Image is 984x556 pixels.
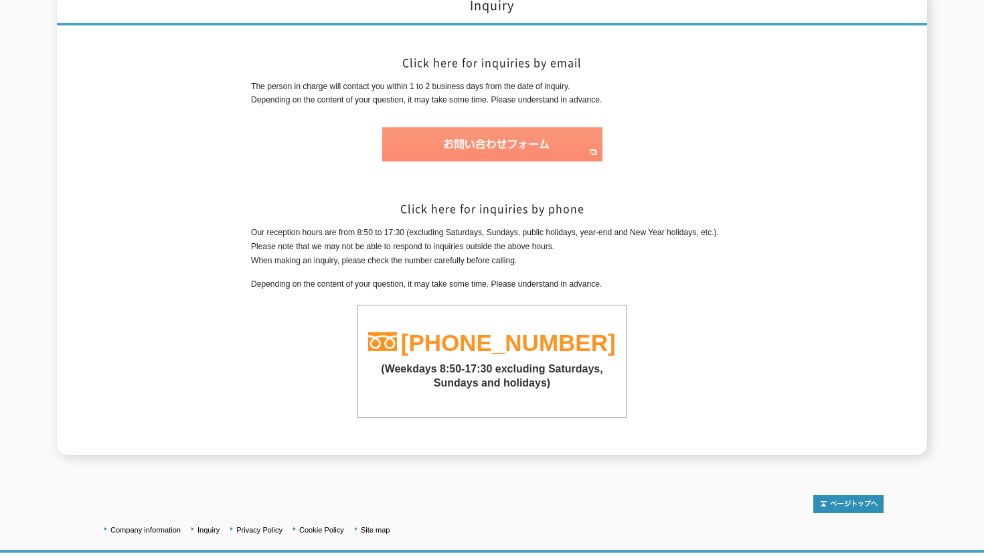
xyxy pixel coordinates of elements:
[251,202,733,216] h2: Click here for inquiries by phone
[251,277,733,291] p: Depending on the content of your question, it may take some time. Please understand in advance.
[299,526,344,534] a: Cookie Policy
[110,526,181,534] a: Company information
[358,356,626,391] p: (Weekdays 8:50-17:30 excluding Saturdays, Sundays and holidays)
[251,226,733,267] p: Our reception hours are from 8:50 to 17:30 (excluding Saturdays, Sundays, public holidays, year-e...
[401,330,616,356] a: [PHONE_NUMBER]
[382,127,602,161] img: Inquiry form
[236,526,282,534] a: Privacy Policy
[197,526,220,534] a: Inquiry
[361,526,390,534] a: Site map
[251,80,733,108] p: The person in charge will contact you within 1 to 2 business days from the date of inquiry. Depen...
[382,149,602,159] a: Inquiry form
[813,495,884,513] img: Go to the top page
[251,56,733,70] h2: Click here for inquiries by email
